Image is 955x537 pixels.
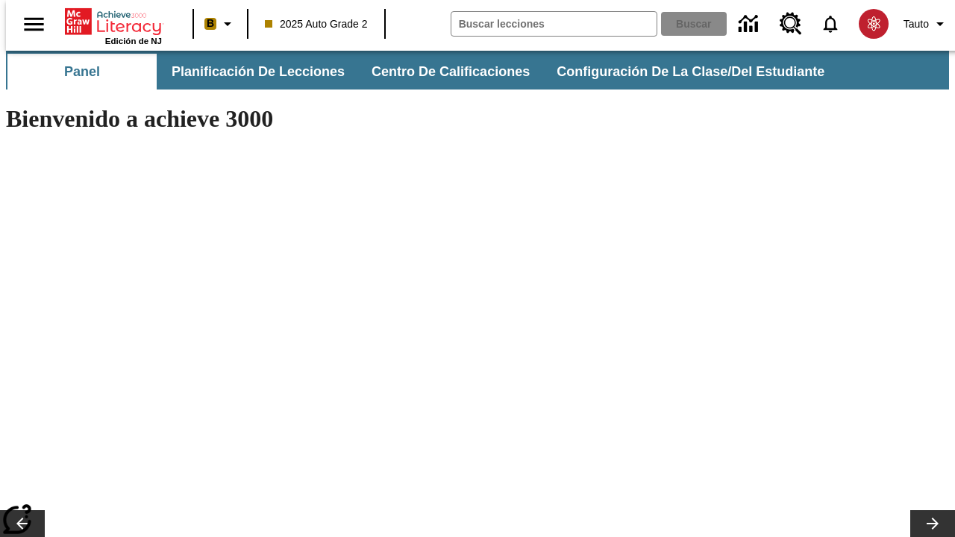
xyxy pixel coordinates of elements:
button: Abrir el menú lateral [12,2,56,46]
span: Planificación de lecciones [172,63,345,81]
a: Centro de información [730,4,771,45]
button: Configuración de la clase/del estudiante [545,54,836,89]
button: Panel [7,54,157,89]
span: B [207,14,214,33]
button: Planificación de lecciones [160,54,357,89]
button: Perfil/Configuración [898,10,955,37]
h1: Bienvenido a achieve 3000 [6,105,651,133]
div: Subbarra de navegación [6,51,949,89]
button: Centro de calificaciones [360,54,542,89]
span: Panel [64,63,100,81]
a: Portada [65,7,162,37]
div: Subbarra de navegación [6,54,838,89]
button: Escoja un nuevo avatar [850,4,898,43]
input: Buscar campo [451,12,657,36]
span: Centro de calificaciones [372,63,530,81]
span: Tauto [904,16,929,32]
div: Portada [65,5,162,45]
a: Centro de recursos, Se abrirá en una pestaña nueva. [771,4,811,44]
button: Boost El color de la clase es anaranjado claro. Cambiar el color de la clase. [198,10,242,37]
span: Edición de NJ [105,37,162,45]
button: Carrusel de lecciones, seguir [910,510,955,537]
img: avatar image [859,9,889,39]
span: Configuración de la clase/del estudiante [557,63,824,81]
span: 2025 Auto Grade 2 [265,16,368,32]
a: Notificaciones [811,4,850,43]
